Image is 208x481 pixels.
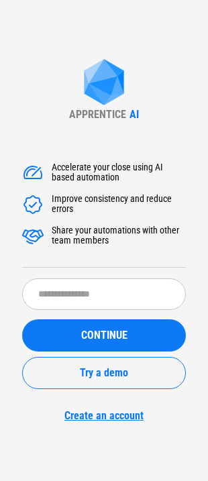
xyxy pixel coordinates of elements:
img: Accelerate [22,194,44,215]
div: Improve consistency and reduce errors [52,194,186,215]
span: CONTINUE [81,330,127,341]
div: AI [129,108,139,121]
div: Share your automations with other team members [52,225,186,247]
img: Accelerate [22,225,44,247]
img: Accelerate [22,162,44,184]
button: Try a demo [22,357,186,389]
img: Apprentice AI [77,59,131,108]
button: CONTINUE [22,319,186,352]
div: Accelerate your close using AI based automation [52,162,186,184]
div: APPRENTICE [69,108,126,121]
span: Try a demo [80,368,128,378]
a: Create an account [22,409,186,422]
